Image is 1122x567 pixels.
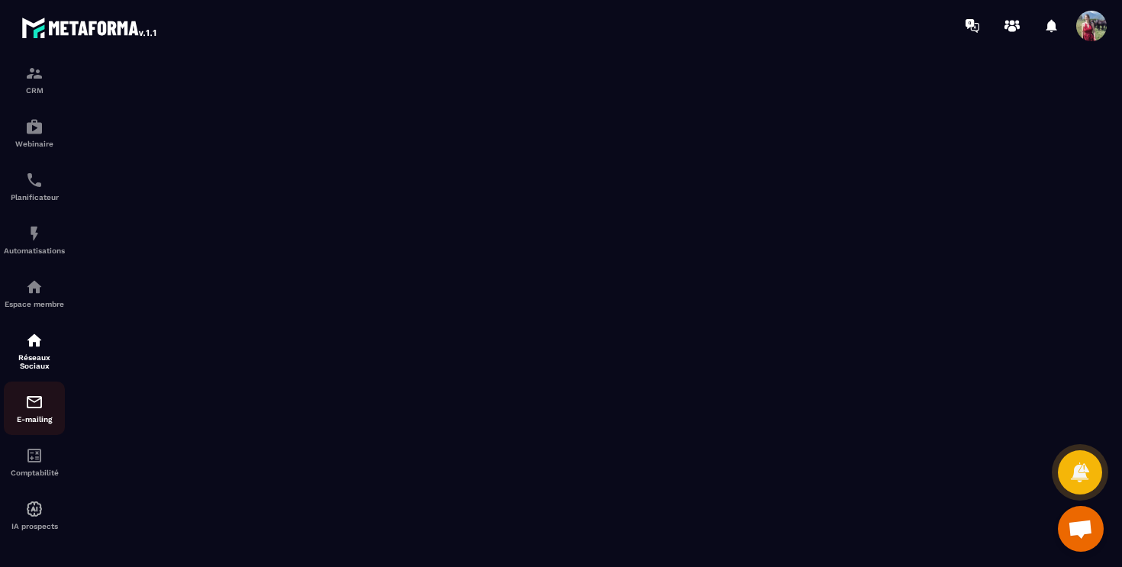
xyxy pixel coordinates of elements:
a: schedulerschedulerPlanificateur [4,159,65,213]
p: CRM [4,86,65,95]
a: automationsautomationsEspace membre [4,266,65,320]
p: Automatisations [4,246,65,255]
p: Comptabilité [4,469,65,477]
a: accountantaccountantComptabilité [4,435,65,488]
img: automations [25,278,44,296]
img: automations [25,224,44,243]
a: emailemailE-mailing [4,382,65,435]
img: logo [21,14,159,41]
a: Ouvrir le chat [1058,506,1104,552]
a: automationsautomationsAutomatisations [4,213,65,266]
p: IA prospects [4,522,65,530]
a: social-networksocial-networkRéseaux Sociaux [4,320,65,382]
p: Réseaux Sociaux [4,353,65,370]
img: automations [25,500,44,518]
img: social-network [25,331,44,350]
a: formationformationCRM [4,53,65,106]
p: Planificateur [4,193,65,201]
img: automations [25,118,44,136]
p: Espace membre [4,300,65,308]
img: email [25,393,44,411]
p: E-mailing [4,415,65,424]
a: automationsautomationsWebinaire [4,106,65,159]
img: formation [25,64,44,82]
img: scheduler [25,171,44,189]
p: Webinaire [4,140,65,148]
img: accountant [25,446,44,465]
